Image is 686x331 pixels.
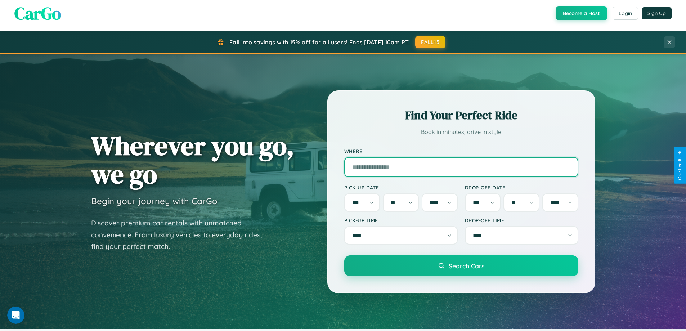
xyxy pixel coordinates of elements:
label: Where [344,148,578,154]
h2: Find Your Perfect Ride [344,107,578,123]
p: Discover premium car rentals with unmatched convenience. From luxury vehicles to everyday rides, ... [91,217,271,252]
h1: Wherever you go, we go [91,131,294,188]
button: Sign Up [642,7,672,19]
span: Fall into savings with 15% off for all users! Ends [DATE] 10am PT. [229,39,410,46]
label: Drop-off Time [465,217,578,223]
button: FALL15 [415,36,445,48]
p: Book in minutes, drive in style [344,127,578,137]
span: Search Cars [449,262,484,270]
label: Pick-up Time [344,217,458,223]
span: CarGo [14,1,61,25]
label: Pick-up Date [344,184,458,191]
button: Login [613,7,638,20]
label: Drop-off Date [465,184,578,191]
h3: Begin your journey with CarGo [91,196,218,206]
div: Give Feedback [677,151,682,180]
iframe: Intercom live chat [7,307,24,324]
button: Become a Host [556,6,607,20]
button: Search Cars [344,255,578,276]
